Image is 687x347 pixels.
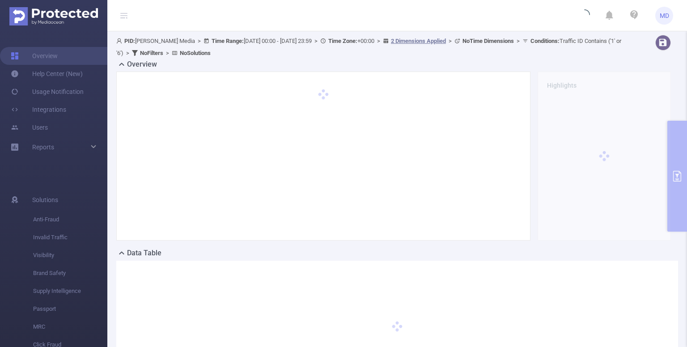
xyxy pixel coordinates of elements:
[462,38,514,44] b: No Time Dimensions
[33,211,107,229] span: Anti-Fraud
[33,246,107,264] span: Visibility
[11,65,83,83] a: Help Center (New)
[33,229,107,246] span: Invalid Traffic
[33,318,107,336] span: MRC
[33,300,107,318] span: Passport
[195,38,204,44] span: >
[123,50,132,56] span: >
[116,38,621,56] span: [PERSON_NAME] Media [DATE] 00:00 - [DATE] 23:59 +00:00
[514,38,522,44] span: >
[140,50,163,56] b: No Filters
[374,38,383,44] span: >
[11,101,66,118] a: Integrations
[11,47,58,65] a: Overview
[124,38,135,44] b: PID:
[11,83,84,101] a: Usage Notification
[312,38,320,44] span: >
[163,50,172,56] span: >
[32,138,54,156] a: Reports
[446,38,454,44] span: >
[9,7,98,25] img: Protected Media
[391,38,446,44] u: 2 Dimensions Applied
[328,38,357,44] b: Time Zone:
[127,59,157,70] h2: Overview
[33,264,107,282] span: Brand Safety
[127,248,161,258] h2: Data Table
[116,38,124,44] i: icon: user
[32,144,54,151] span: Reports
[212,38,244,44] b: Time Range:
[11,118,48,136] a: Users
[579,9,590,22] i: icon: loading
[32,191,58,209] span: Solutions
[660,7,669,25] span: MD
[530,38,560,44] b: Conditions :
[33,282,107,300] span: Supply Intelligence
[180,50,211,56] b: No Solutions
